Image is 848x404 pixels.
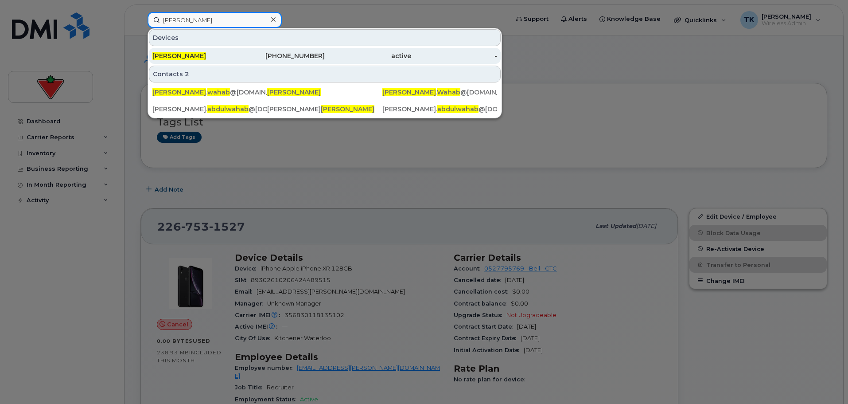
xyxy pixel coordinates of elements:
[207,88,230,96] span: wahab
[149,66,501,82] div: Contacts
[267,105,382,114] div: [PERSON_NAME]
[149,101,501,117] a: [PERSON_NAME].abdulwahab@[DOMAIN_NAME][PERSON_NAME][PERSON_NAME][PERSON_NAME].abdulwahab@[DOMAIN_...
[149,29,501,46] div: Devices
[152,88,267,97] div: . @[DOMAIN_NAME]
[149,84,501,100] a: [PERSON_NAME].wahab@[DOMAIN_NAME][PERSON_NAME][PERSON_NAME].Wahab@[DOMAIN_NAME]
[437,88,460,96] span: Wahab
[267,88,321,96] span: [PERSON_NAME]
[239,51,325,60] div: [PHONE_NUMBER]
[325,51,411,60] div: active
[382,88,436,96] span: [PERSON_NAME]
[152,88,206,96] span: [PERSON_NAME]
[149,48,501,64] a: [PERSON_NAME][PHONE_NUMBER]active-
[321,105,374,113] span: [PERSON_NAME]
[152,105,267,114] div: [PERSON_NAME]. @[DOMAIN_NAME]
[382,88,497,97] div: . @[DOMAIN_NAME]
[411,51,498,60] div: -
[207,105,249,113] span: abdulwahab
[152,52,206,60] span: [PERSON_NAME]
[185,70,189,78] span: 2
[437,105,478,113] span: abdulwahab
[382,105,497,114] div: [PERSON_NAME]. @[DOMAIN_NAME]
